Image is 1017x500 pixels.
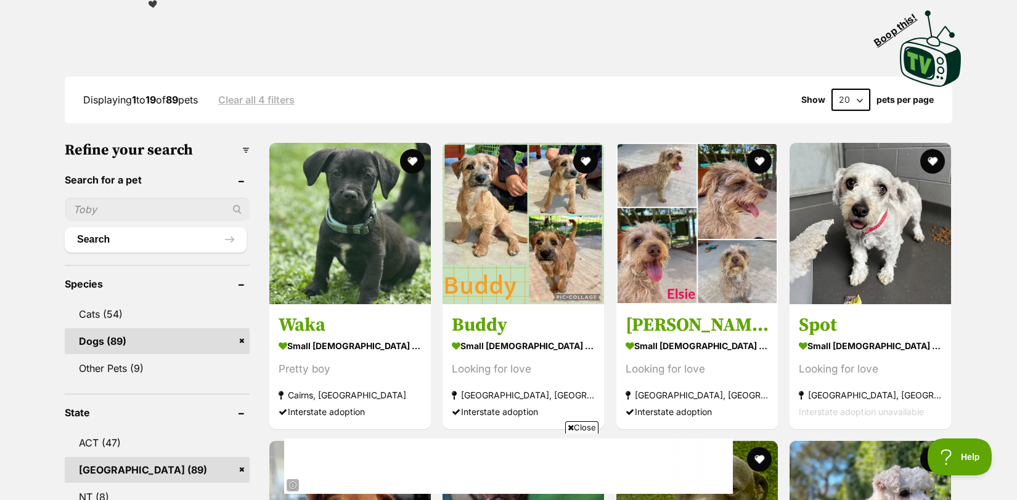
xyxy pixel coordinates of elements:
a: Clear all 4 filters [218,94,295,105]
strong: 89 [166,94,178,106]
a: Spot small [DEMOGRAPHIC_DATA] Dog Looking for love [GEOGRAPHIC_DATA], [GEOGRAPHIC_DATA] Interstat... [790,304,951,429]
a: Dogs (89) [65,328,250,354]
h3: Spot [799,313,942,337]
header: Species [65,278,250,289]
strong: [GEOGRAPHIC_DATA], [GEOGRAPHIC_DATA] [626,387,769,403]
header: Search for a pet [65,174,250,185]
h3: [PERSON_NAME] [626,313,769,337]
strong: small [DEMOGRAPHIC_DATA] Dog [279,337,422,355]
input: Toby [65,198,250,221]
button: favourite [920,149,945,174]
strong: [GEOGRAPHIC_DATA], [GEOGRAPHIC_DATA] [799,387,942,403]
span: Interstate adoption unavailable [799,406,924,417]
a: Cats (54) [65,301,250,327]
img: PetRescue TV logo [900,10,962,87]
label: pets per page [876,95,934,105]
div: Looking for love [452,361,595,377]
div: Pretty boy [279,361,422,377]
button: favourite [400,149,425,174]
strong: small [DEMOGRAPHIC_DATA] Dog [452,337,595,355]
a: [GEOGRAPHIC_DATA] (89) [65,457,250,483]
a: Other Pets (9) [65,355,250,381]
iframe: Advertisement [284,438,733,494]
span: Show [801,95,825,105]
a: Buddy small [DEMOGRAPHIC_DATA] Dog Looking for love [GEOGRAPHIC_DATA], [GEOGRAPHIC_DATA] Intersta... [443,304,604,429]
a: Waka small [DEMOGRAPHIC_DATA] Dog Pretty boy Cairns, [GEOGRAPHIC_DATA] Interstate adoption [269,304,431,429]
img: Spot - Maltese Dog [790,143,951,304]
div: Looking for love [799,361,942,377]
div: Interstate adoption [279,403,422,420]
button: Search [65,227,247,252]
button: favourite [747,447,772,472]
h3: Buddy [452,313,595,337]
span: Boop this! [872,4,929,48]
header: State [65,407,250,418]
div: Looking for love [626,361,769,377]
div: Interstate adoption [626,403,769,420]
strong: [GEOGRAPHIC_DATA], [GEOGRAPHIC_DATA] [452,387,595,403]
img: Elsie - Cavalier King Charles Spaniel x Poodle Dog [616,143,778,304]
img: Buddy - Mixed breed Dog [443,143,604,304]
div: Interstate adoption [452,403,595,420]
h3: Waka [279,313,422,337]
strong: 19 [145,94,156,106]
iframe: Help Scout Beacon - Open [928,438,992,475]
strong: small [DEMOGRAPHIC_DATA] Dog [626,337,769,355]
strong: Cairns, [GEOGRAPHIC_DATA] [279,387,422,403]
button: favourite [920,447,945,472]
strong: small [DEMOGRAPHIC_DATA] Dog [799,337,942,355]
button: favourite [574,149,598,174]
button: favourite [747,149,772,174]
a: ACT (47) [65,430,250,456]
strong: 1 [132,94,136,106]
span: Close [565,421,598,433]
img: Waka - French Bulldog [269,143,431,304]
a: [PERSON_NAME] small [DEMOGRAPHIC_DATA] Dog Looking for love [GEOGRAPHIC_DATA], [GEOGRAPHIC_DATA] ... [616,304,778,429]
h3: Refine your search [65,142,250,159]
span: Displaying to of pets [83,94,198,106]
